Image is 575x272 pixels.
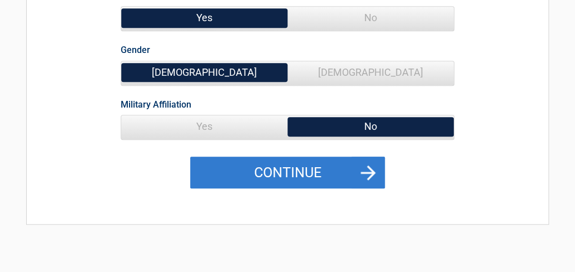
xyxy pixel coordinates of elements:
span: [DEMOGRAPHIC_DATA] [121,61,287,84]
span: Yes [121,115,287,138]
span: No [287,7,454,29]
label: Military Affiliation [121,97,191,112]
span: Yes [121,7,287,29]
span: No [287,115,454,138]
label: Gender [121,42,150,57]
span: [DEMOGRAPHIC_DATA] [287,61,454,84]
button: Continue [190,157,385,189]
